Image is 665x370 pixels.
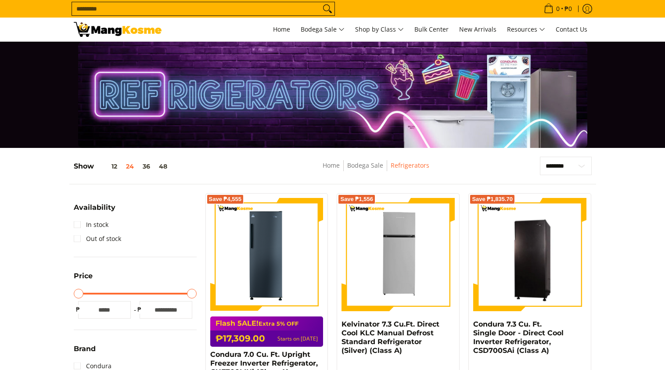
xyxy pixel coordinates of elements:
[323,161,340,169] a: Home
[507,24,545,35] span: Resources
[472,197,513,202] span: Save ₱1,835.70
[74,273,93,286] summary: Open
[503,18,550,41] a: Resources
[551,18,592,41] a: Contact Us
[563,6,573,12] span: ₱0
[459,25,496,33] span: New Arrivals
[74,218,108,232] a: In stock
[273,25,290,33] span: Home
[74,345,96,359] summary: Open
[74,22,162,37] img: Bodega Sale Refrigerator l Mang Kosme: Home Appliances Warehouse Sale
[556,25,587,33] span: Contact Us
[74,345,96,352] span: Brand
[135,305,144,314] span: ₱
[259,160,493,180] nav: Breadcrumbs
[155,163,172,170] button: 48
[455,18,501,41] a: New Arrivals
[74,232,121,246] a: Out of stock
[541,4,575,14] span: •
[355,24,404,35] span: Shop by Class
[555,6,561,12] span: 0
[473,199,586,310] img: Condura 7.3 Cu. Ft. Single Door - Direct Cool Inverter Refrigerator, CSD700SAi (Class A)
[347,161,383,169] a: Bodega Sale
[74,204,115,218] summary: Open
[341,198,455,311] img: Kelvinator 7.3 Cu.Ft. Direct Cool KLC Manual Defrost Standard Refrigerator (Silver) (Class A)
[94,163,122,170] button: 12
[210,198,324,311] img: Condura 7.0 Cu. Ft. Upright Freezer Inverter Refrigerator, CUF700MNi (Class A)
[301,24,345,35] span: Bodega Sale
[340,197,373,202] span: Save ₱1,556
[170,18,592,41] nav: Main Menu
[391,161,429,169] a: Refrigerators
[410,18,453,41] a: Bulk Center
[473,320,564,355] a: Condura 7.3 Cu. Ft. Single Door - Direct Cool Inverter Refrigerator, CSD700SAi (Class A)
[341,320,439,355] a: Kelvinator 7.3 Cu.Ft. Direct Cool KLC Manual Defrost Standard Refrigerator (Silver) (Class A)
[74,273,93,280] span: Price
[351,18,408,41] a: Shop by Class
[74,162,172,171] h5: Show
[320,2,334,15] button: Search
[74,204,115,211] span: Availability
[269,18,295,41] a: Home
[74,305,83,314] span: ₱
[138,163,155,170] button: 36
[209,197,242,202] span: Save ₱4,555
[414,25,449,33] span: Bulk Center
[296,18,349,41] a: Bodega Sale
[122,163,138,170] button: 24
